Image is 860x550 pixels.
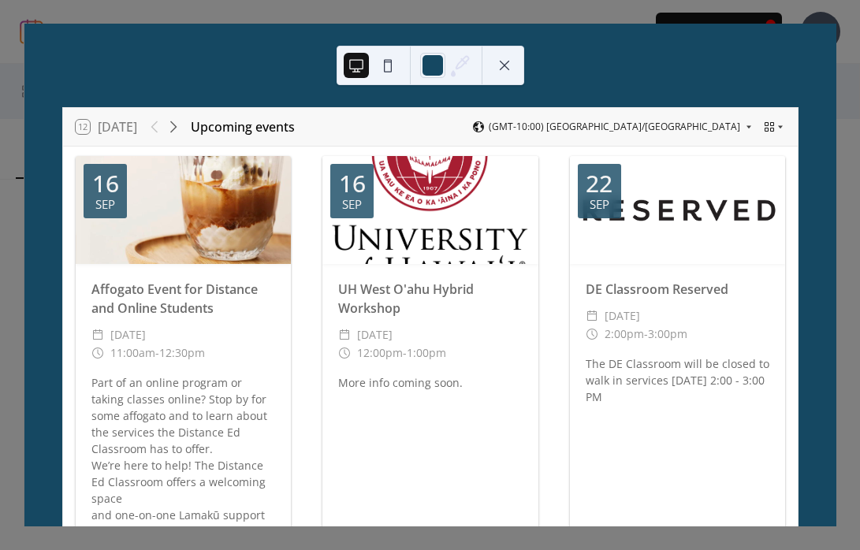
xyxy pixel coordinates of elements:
span: [DATE] [605,307,640,325]
span: 2:00pm [605,325,644,344]
div: ​ [586,325,598,344]
div: Sep [342,199,362,210]
span: (GMT-10:00) [GEOGRAPHIC_DATA]/[GEOGRAPHIC_DATA] [489,122,740,132]
div: ​ [91,344,104,362]
div: DE Classroom Reserved [570,280,785,299]
div: ​ [91,325,104,344]
div: ​ [338,344,351,362]
span: - [644,325,648,344]
span: [DATE] [357,325,393,344]
div: 16 [339,172,366,195]
span: 3:00pm [648,325,687,344]
div: 22 [586,172,612,195]
div: 16 [92,172,119,195]
div: ​ [338,325,351,344]
div: Upcoming events [191,117,295,136]
span: 11:00am [110,344,155,362]
div: UH West O'ahu Hybrid Workshop [322,280,538,318]
span: - [155,344,159,362]
div: ​ [586,307,598,325]
span: - [403,344,407,362]
span: 12:30pm [159,344,205,362]
span: 1:00pm [407,344,446,362]
div: Affogato Event for Distance and Online Students [76,280,291,318]
div: More info coming soon. [322,374,538,391]
span: [DATE] [110,325,146,344]
div: Sep [590,199,609,210]
div: Sep [95,199,115,210]
div: The DE Classroom will be closed to walk in services [DATE] 2:00 - 3:00 PM [570,355,785,405]
span: 12:00pm [357,344,403,362]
